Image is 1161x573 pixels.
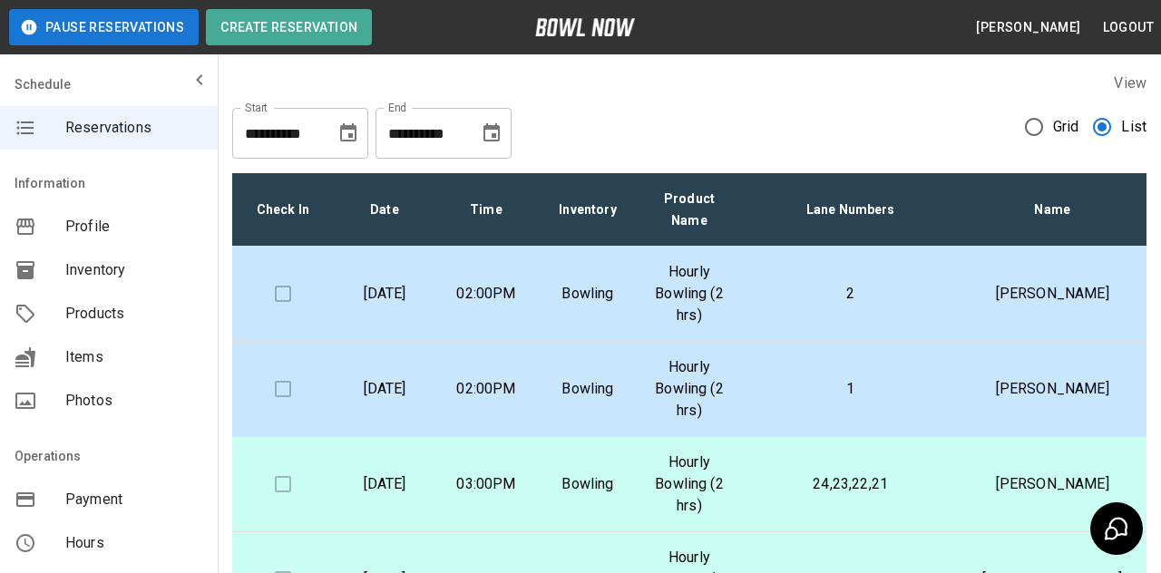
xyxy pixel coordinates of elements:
span: Inventory [65,259,203,281]
p: Hourly Bowling (2 hrs) [653,261,726,326]
span: Items [65,346,203,368]
button: Create Reservation [206,9,372,45]
p: Bowling [551,378,624,400]
p: Bowling [551,283,624,305]
button: Choose date, selected date is Aug 17, 2025 [330,115,366,151]
th: Lane Numbers [740,173,961,247]
span: Profile [65,216,203,238]
span: Products [65,303,203,325]
label: View [1114,74,1146,92]
p: [PERSON_NAME] [975,283,1129,305]
span: Payment [65,489,203,510]
span: Hours [65,532,203,554]
p: [PERSON_NAME] [975,473,1129,495]
th: Date [334,173,435,247]
button: Logout [1096,11,1161,44]
th: Name [961,173,1144,247]
p: [PERSON_NAME] [975,378,1129,400]
th: Inventory [537,173,639,247]
p: [DATE] [348,283,421,305]
p: 02:00PM [450,378,522,400]
p: 02:00PM [450,283,522,305]
span: Photos [65,390,203,412]
button: Pause Reservations [9,9,199,45]
p: [DATE] [348,378,421,400]
p: 1 [755,378,946,400]
p: [DATE] [348,473,421,495]
p: 03:00PM [450,473,522,495]
p: Bowling [551,473,624,495]
button: Choose date, selected date is Sep 17, 2025 [473,115,510,151]
p: 2 [755,283,946,305]
p: 24,23,22,21 [755,473,946,495]
span: Grid [1053,116,1079,138]
button: [PERSON_NAME] [969,11,1088,44]
span: Reservations [65,117,203,139]
p: Hourly Bowling (2 hrs) [653,452,726,517]
th: Time [435,173,537,247]
img: logo [535,18,635,36]
th: Check In [232,173,334,247]
th: Product Name [639,173,740,247]
span: List [1121,116,1146,138]
p: Hourly Bowling (2 hrs) [653,356,726,422]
